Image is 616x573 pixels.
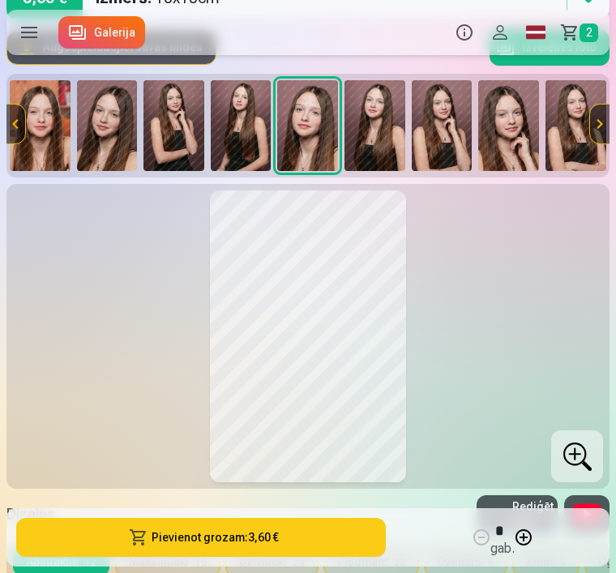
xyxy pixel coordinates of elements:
[16,518,386,557] button: Pievienot grozam:3,60 €
[482,10,518,55] button: Profils
[554,10,610,55] a: Grozs2
[58,16,145,49] a: Galerija
[447,10,482,55] button: Info
[6,503,55,526] h5: Dizains
[518,10,554,55] a: Global
[580,24,598,42] span: 2
[477,495,558,534] button: Rediģēt foto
